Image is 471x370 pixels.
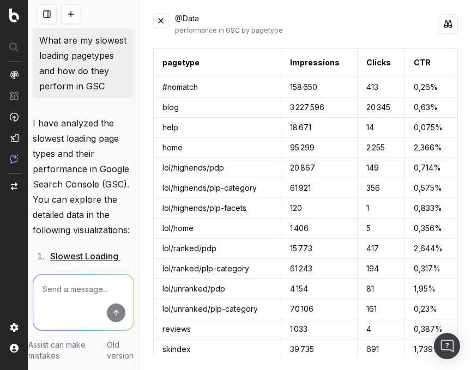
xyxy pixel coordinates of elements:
div: @Data [175,13,438,35]
td: home [154,138,281,158]
button: CTR [414,57,431,68]
img: Activation [10,112,19,122]
img: Studio [10,134,19,142]
td: 20 345 [357,98,405,118]
td: 0,63% [405,98,458,118]
td: 120 [281,198,357,219]
td: lol/ranked/plp-category [154,259,281,279]
td: 61 243 [281,259,357,279]
p: Assist can make mistakes [28,339,98,361]
td: 1 [357,198,405,219]
a: Old version [107,339,138,361]
div: Open Intercom Messenger [434,333,460,359]
img: Switch project [11,183,17,190]
td: reviews [154,319,281,339]
td: 194 [357,259,405,279]
td: lol/highends/plp-facets [154,198,281,219]
td: 0,575% [405,178,458,198]
img: Setting [10,323,19,332]
td: skindex [154,339,281,360]
td: 356 [357,178,405,198]
td: lol/highends/pdp [154,158,281,178]
td: lol/home [154,219,281,239]
td: 0,26% [405,77,458,98]
td: 0,356% [405,219,458,239]
button: Clicks [366,57,391,68]
p: What are my slowest loading pagetypes and how do they perform in GSC [39,33,128,94]
td: 413 [357,77,405,98]
td: 2 255 [357,138,405,158]
td: 20 867 [281,158,357,178]
img: Assist [10,154,19,163]
td: 0,833% [405,198,458,219]
td: 161 [357,299,405,319]
td: 0,714% [405,158,458,178]
td: lol/ranked/pdp [154,239,281,259]
td: blog [154,98,281,118]
td: 1,739% [405,339,458,360]
td: 18 671 [281,118,357,138]
p: I have analyzed the slowest loading page types and their performance in Google Search Console (GS... [33,116,134,238]
td: 1,95% [405,279,458,299]
td: 158 650 [281,77,357,98]
td: 14 [357,118,405,138]
img: Intelligence [10,91,19,100]
td: 4 154 [281,279,357,299]
td: 39 735 [281,339,357,360]
td: 0,23% [405,299,458,319]
td: 3 227 596 [281,98,357,118]
img: Analytics [10,70,19,79]
td: 61 921 [281,178,357,198]
td: 0,387% [405,319,458,339]
div: pagetype [162,57,200,68]
td: help [154,118,281,138]
td: 1 033 [281,319,357,339]
td: 15 773 [281,239,357,259]
td: 2,644% [405,239,458,259]
button: Impressions [290,57,340,68]
td: 70 106 [281,299,357,319]
td: 691 [357,339,405,360]
td: 95 299 [281,138,357,158]
td: 149 [357,158,405,178]
td: 5 [357,219,405,239]
td: 81 [357,279,405,299]
td: lol/unranked/pdp [154,279,281,299]
td: 2,366% [405,138,458,158]
td: 4 [357,319,405,339]
td: lol/highends/plp-category [154,178,281,198]
div: performance in GSC by pagetype [175,26,438,35]
td: 417 [357,239,405,259]
td: 0,075% [405,118,458,138]
a: Slowest Loading Page Types [50,248,134,279]
img: Botify logo [9,8,19,22]
td: lol/unranked/plp-category [154,299,281,319]
td: 1 406 [281,219,357,239]
td: 0,317% [405,259,458,279]
td: #nomatch [154,77,281,98]
img: My account [10,344,19,353]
